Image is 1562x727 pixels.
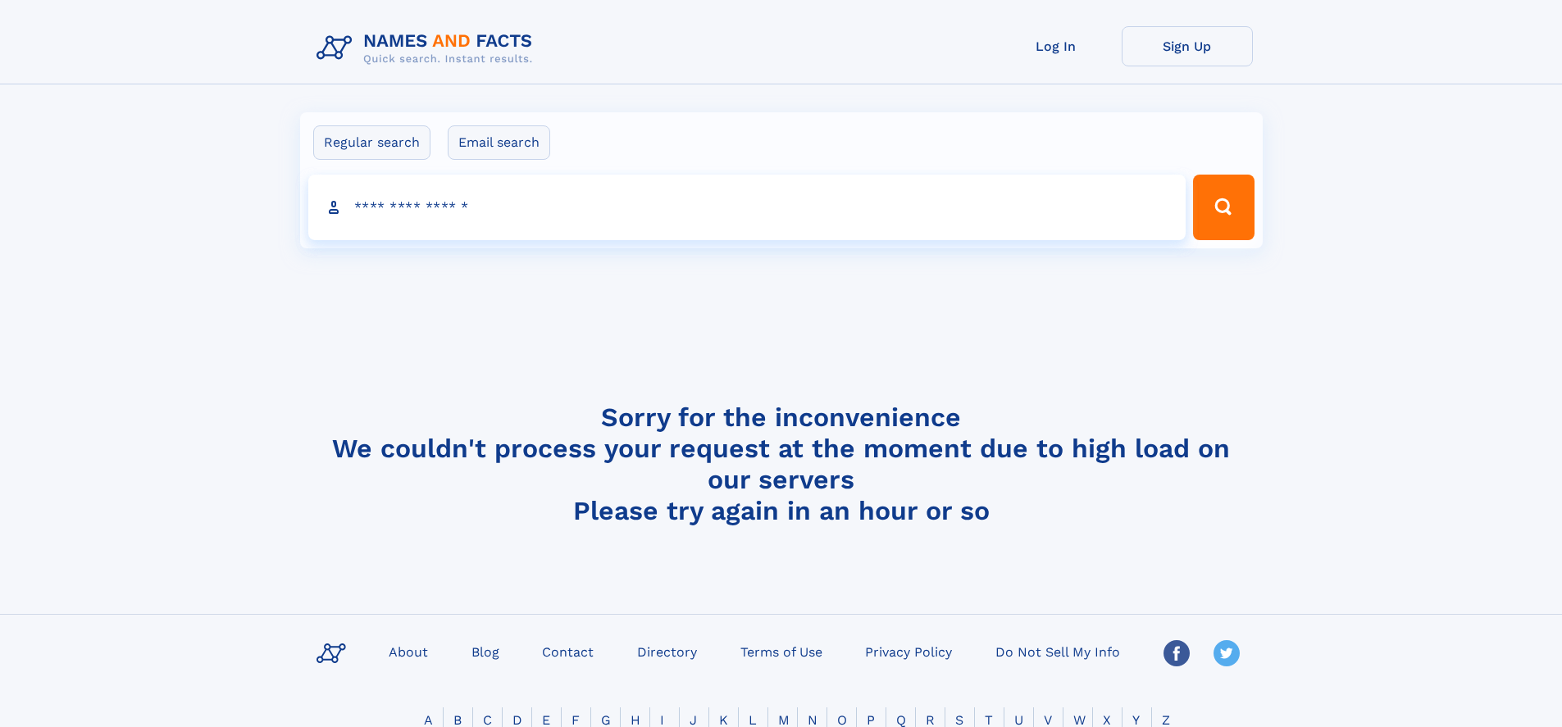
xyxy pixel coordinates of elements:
h4: Sorry for the inconvenience We couldn't process your request at the moment due to high load on ou... [310,402,1253,526]
a: Contact [535,639,600,663]
a: Terms of Use [734,639,829,663]
img: Logo Names and Facts [310,26,546,70]
a: About [382,639,435,663]
input: search input [308,175,1186,240]
img: Twitter [1214,640,1240,666]
a: Directory [631,639,704,663]
button: Search Button [1193,175,1254,240]
a: Sign Up [1122,26,1253,66]
a: Blog [465,639,506,663]
label: Email search [448,125,550,160]
a: Log In [990,26,1122,66]
img: Facebook [1164,640,1190,666]
label: Regular search [313,125,430,160]
a: Privacy Policy [858,639,959,663]
a: Do Not Sell My Info [989,639,1127,663]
